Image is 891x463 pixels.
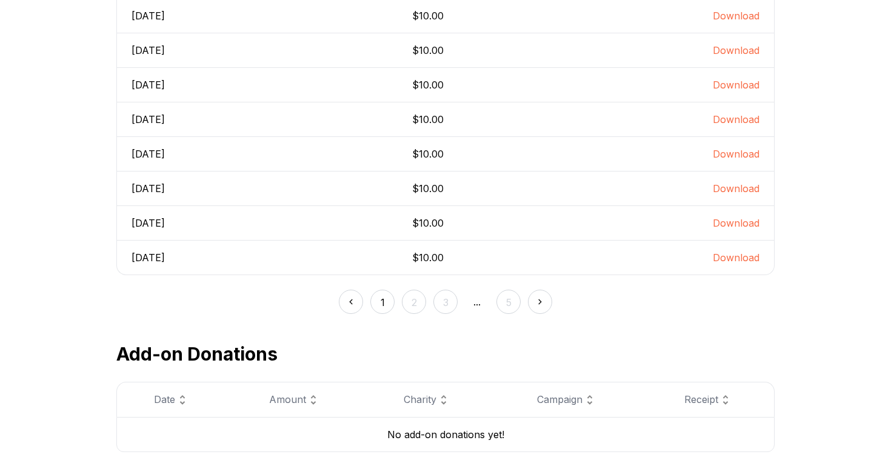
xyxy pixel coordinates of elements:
a: Download [713,10,759,22]
td: $10.00 [309,102,546,136]
td: [DATE] [116,33,309,67]
button: 3 [433,290,458,314]
a: Download [713,148,759,160]
a: Download [713,113,759,125]
td: $10.00 [309,171,546,205]
td: [DATE] [116,171,309,205]
button: 2 [402,290,426,314]
td: $10.00 [309,67,546,102]
td: [DATE] [116,205,309,240]
div: Receipt [657,392,759,408]
button: 5 [496,290,521,314]
h2: Add-on Donations [116,343,775,365]
button: 1 [370,290,395,314]
span: ... [465,290,489,314]
td: [DATE] [116,102,309,136]
div: No add-on donations yet! [116,417,775,452]
img: < [344,295,358,308]
a: Download [713,44,759,56]
div: Charity [378,392,478,408]
div: Campaign [507,392,628,408]
a: Download [713,251,759,264]
div: Amount [241,392,349,408]
td: $10.00 [309,136,546,171]
td: $10.00 [309,240,546,275]
td: $10.00 [309,205,546,240]
div: Date [132,392,212,408]
a: Download [713,217,759,229]
td: [DATE] [116,136,309,171]
a: Download [713,182,759,195]
td: [DATE] [116,67,309,102]
img: > [533,295,547,308]
td: [DATE] [116,240,309,275]
td: $10.00 [309,33,546,67]
a: Download [713,79,759,91]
